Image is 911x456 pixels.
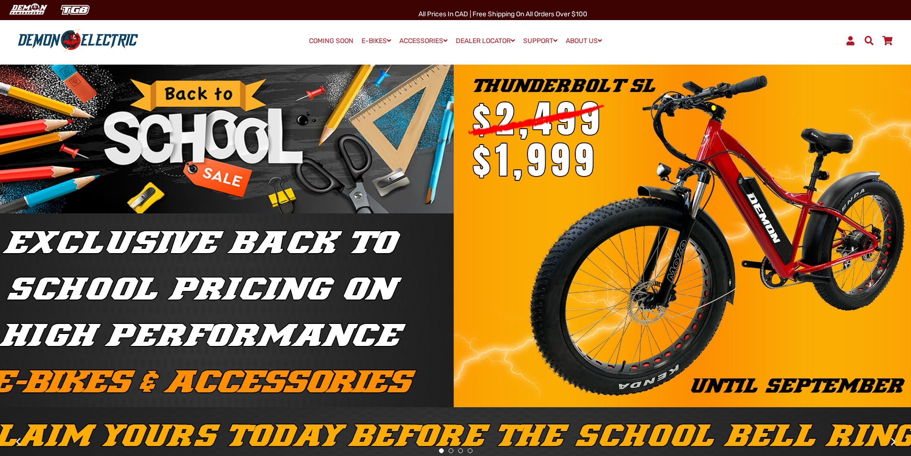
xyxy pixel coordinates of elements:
a: DEALER LOCATOR [452,34,518,48]
img: Demon Electric [5,2,51,18]
button: 2 of 4 [449,448,453,453]
img: TGB Canada [55,2,95,18]
img: Demon Electric logo [14,28,142,53]
a: SUPPORT [520,34,561,48]
a: ABOUT US [562,34,605,48]
button: 3 of 4 [458,448,463,453]
button: 4 of 4 [468,448,472,453]
button: 1 of 4 [439,448,444,453]
a: E-BIKES [358,34,395,48]
a: COMING SOON [306,34,357,48]
span: All Prices in CAD | Free shipping on all orders over $100 [418,10,587,18]
a: ACCESSORIES [396,34,451,48]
